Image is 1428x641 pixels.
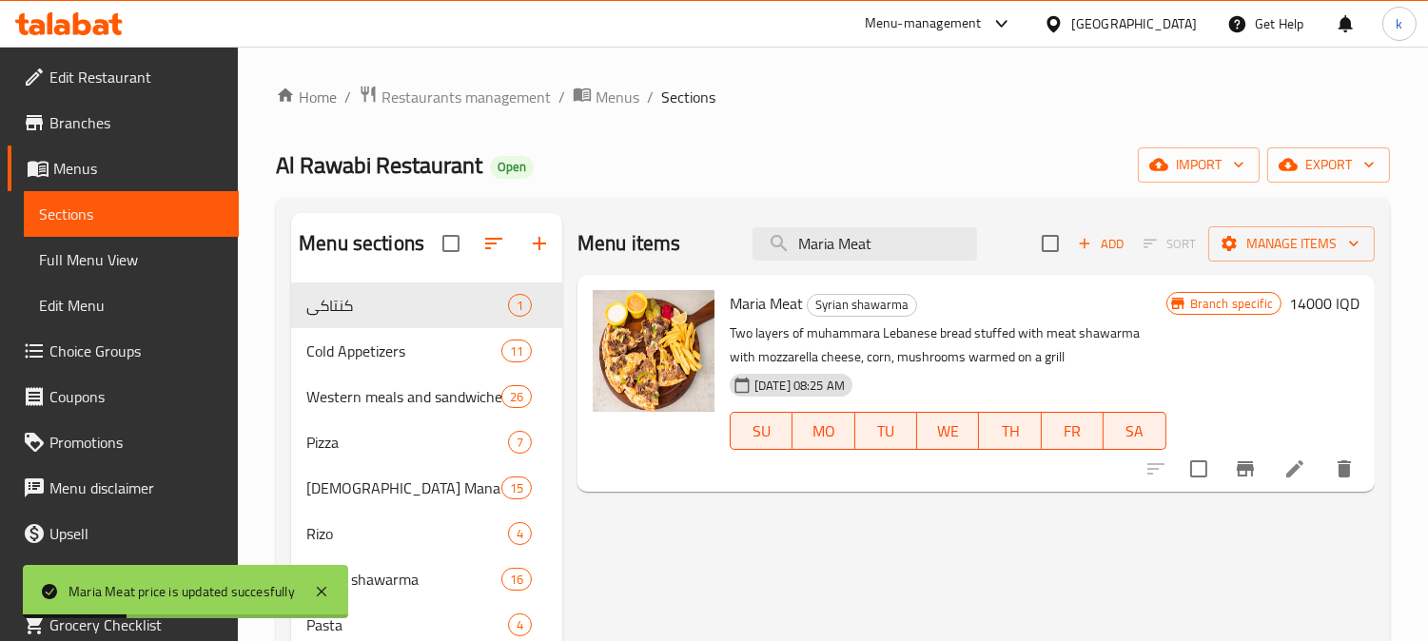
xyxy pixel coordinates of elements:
[276,86,337,108] a: Home
[39,203,224,225] span: Sections
[276,144,482,186] span: Al Rawabi Restaurant
[1179,449,1219,489] span: Select to update
[647,86,654,108] li: /
[8,374,239,419] a: Coupons
[1131,229,1208,259] span: Select section first
[49,385,224,408] span: Coupons
[8,100,239,146] a: Branches
[747,377,852,395] span: [DATE] 08:25 AM
[49,111,224,134] span: Branches
[381,86,551,108] span: Restaurants management
[502,571,531,589] span: 16
[1267,147,1390,183] button: export
[1111,418,1158,445] span: SA
[501,476,532,499] div: items
[291,419,562,465] div: Pizza7
[502,479,531,497] span: 15
[979,412,1041,450] button: TH
[306,385,500,408] span: Western meals and sandwiches
[792,412,854,450] button: MO
[68,581,295,602] div: Maria Meat price is updated succesfully
[508,613,532,636] div: items
[431,223,471,263] span: Select all sections
[1396,13,1402,34] span: k
[291,556,562,602] div: Syrian shawarma16
[661,86,715,108] span: Sections
[808,294,916,316] span: Syrian shawarma
[1153,153,1244,177] span: import
[8,511,239,556] a: Upsell
[8,465,239,511] a: Menu disclaimer
[490,159,534,175] span: Open
[291,282,562,328] div: كنتاكي1
[508,522,532,545] div: items
[1282,153,1375,177] span: export
[306,522,508,545] span: Rizo
[730,412,792,450] button: SU
[8,146,239,191] a: Menus
[1049,418,1096,445] span: FR
[306,613,508,636] span: Pasta
[306,431,508,454] span: Pizza
[1030,223,1070,263] span: Select section
[509,434,531,452] span: 7
[291,511,562,556] div: Rizo4
[53,157,224,180] span: Menus
[49,66,224,88] span: Edit Restaurant
[49,522,224,545] span: Upsell
[359,85,551,109] a: Restaurants management
[753,227,977,261] input: search
[1321,446,1367,492] button: delete
[1071,13,1197,34] div: [GEOGRAPHIC_DATA]
[1070,229,1131,259] button: Add
[800,418,847,445] span: MO
[917,412,979,450] button: WE
[8,556,239,602] a: Coverage Report
[1208,226,1375,262] button: Manage items
[501,568,532,591] div: items
[863,418,910,445] span: TU
[306,340,500,362] span: Cold Appetizers
[49,431,224,454] span: Promotions
[306,476,500,499] span: [DEMOGRAPHIC_DATA] Manakish
[730,289,803,318] span: Maria Meat
[49,476,224,499] span: Menu disclaimer
[1283,457,1306,480] a: Edit menu item
[344,86,351,108] li: /
[24,191,239,237] a: Sections
[596,86,639,108] span: Menus
[573,85,639,109] a: Menus
[49,613,224,636] span: Grocery Checklist
[508,431,532,454] div: items
[1183,295,1281,313] span: Branch specific
[738,418,785,445] span: SU
[276,85,1390,109] nav: breadcrumb
[24,282,239,328] a: Edit Menu
[730,321,1166,369] p: Two layers of muhammara Lebanese bread stuffed with meat shawarma with mozzarella cheese, corn, m...
[1223,232,1360,256] span: Manage items
[1104,412,1165,450] button: SA
[39,294,224,317] span: Edit Menu
[24,237,239,282] a: Full Menu View
[306,294,508,317] span: كنتاكي
[306,568,500,591] div: Syrian shawarma
[509,616,531,634] span: 4
[558,86,565,108] li: /
[1289,290,1360,317] h6: 14000 IQD
[593,290,714,412] img: Maria Meat
[291,328,562,374] div: Cold Appetizers11
[291,374,562,419] div: Western meals and sandwiches26
[299,229,424,258] h2: Menu sections
[8,419,239,465] a: Promotions
[577,229,681,258] h2: Menu items
[502,342,531,360] span: 11
[1138,147,1260,183] button: import
[501,385,532,408] div: items
[49,340,224,362] span: Choice Groups
[501,340,532,362] div: items
[306,476,500,499] div: Syrian Manakish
